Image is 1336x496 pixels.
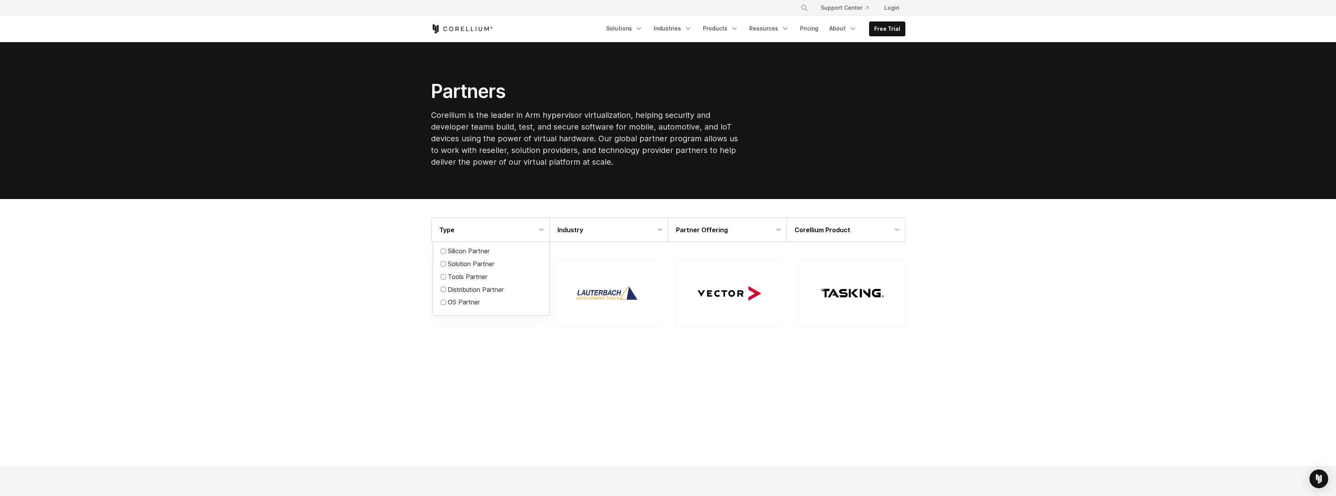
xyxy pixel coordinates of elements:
[676,226,728,234] strong: Partner Offering
[448,272,487,281] label: Tools Partner
[448,285,504,294] label: Distribution Partner
[1309,469,1328,488] div: Open Intercom Messenger
[439,226,454,234] strong: Type
[448,247,490,256] label: Silicon Partner
[448,298,480,307] label: OS Partner
[795,226,850,234] strong: Corellium Product
[557,226,583,234] strong: Industry
[448,260,494,268] label: Solution Partner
